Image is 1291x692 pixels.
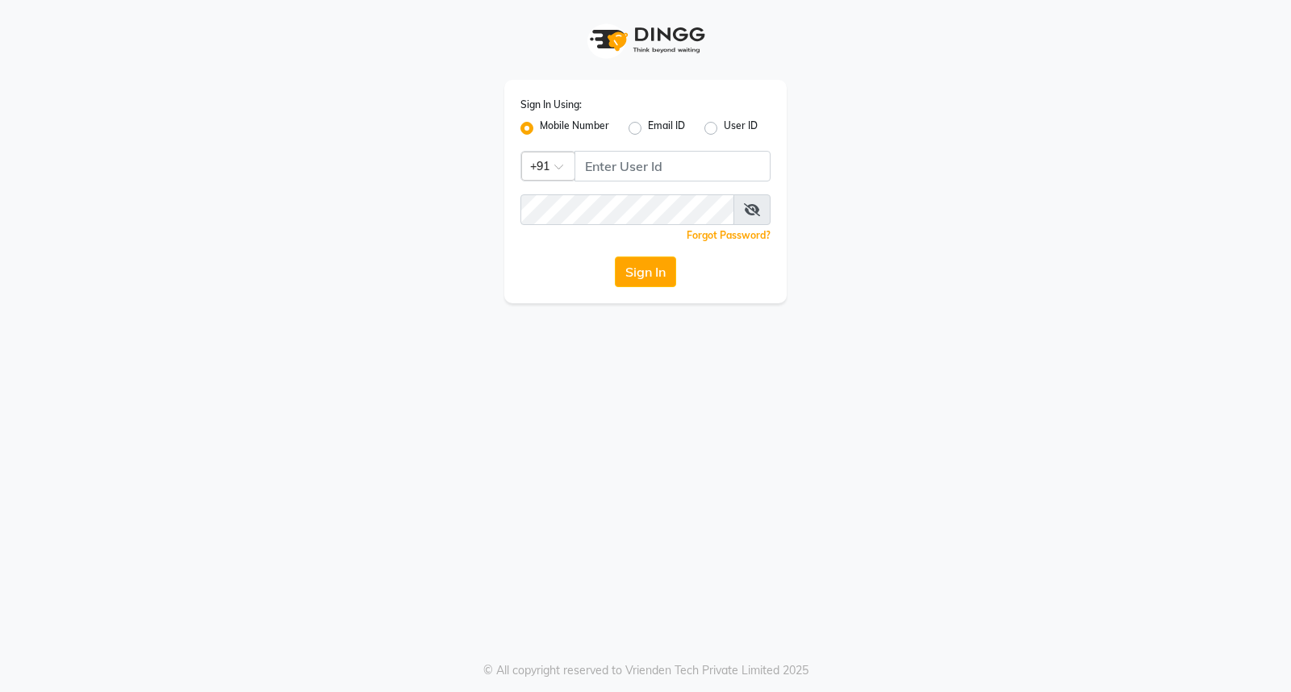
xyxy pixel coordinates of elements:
[520,194,734,225] input: Username
[615,256,676,287] button: Sign In
[687,229,771,241] a: Forgot Password?
[648,119,685,138] label: Email ID
[574,151,771,181] input: Username
[581,16,710,64] img: logo1.svg
[520,98,582,112] label: Sign In Using:
[724,119,758,138] label: User ID
[540,119,609,138] label: Mobile Number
